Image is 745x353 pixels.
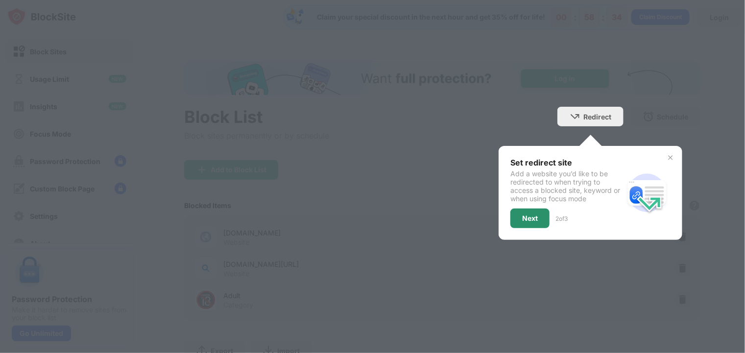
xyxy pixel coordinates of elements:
[624,169,671,216] img: redirect.svg
[522,214,538,222] div: Next
[667,154,674,162] img: x-button.svg
[555,215,568,222] div: 2 of 3
[510,158,624,167] div: Set redirect site
[584,113,612,121] div: Redirect
[510,169,624,203] div: Add a website you’d like to be redirected to when trying to access a blocked site, keyword or whe...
